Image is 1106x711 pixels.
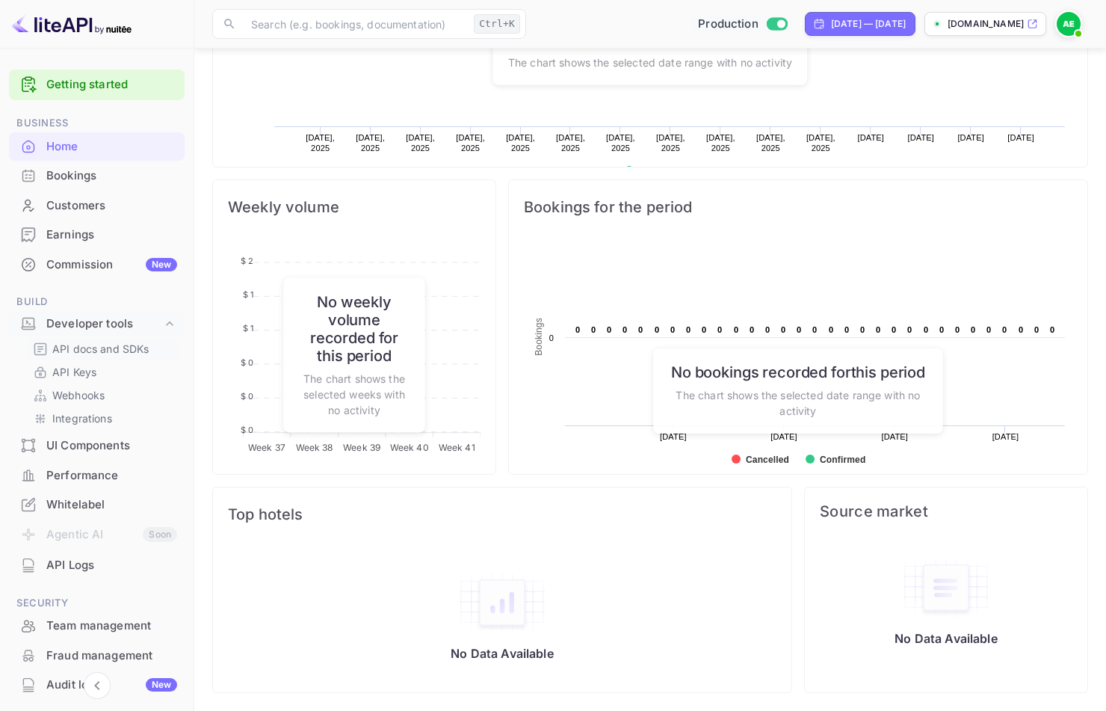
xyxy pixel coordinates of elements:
[591,325,596,334] text: 0
[9,671,185,698] a: Audit logsNew
[9,671,185,700] div: Audit logsNew
[9,641,185,671] div: Fraud management
[781,325,785,334] text: 0
[9,461,185,489] a: Performance
[33,341,173,357] a: API docs and SDKs
[46,197,177,215] div: Customers
[622,325,627,334] text: 0
[456,133,485,153] text: [DATE], 2025
[356,133,385,153] text: [DATE], 2025
[1007,133,1034,142] text: [DATE]
[228,502,776,526] span: Top hotels
[146,678,177,692] div: New
[907,133,934,142] text: [DATE]
[27,361,179,383] div: API Keys
[9,191,185,219] a: Customers
[9,161,185,191] div: Bookings
[299,293,410,365] h6: No weekly volume recorded for this period
[146,258,177,271] div: New
[241,255,253,265] tspan: $ 2
[27,384,179,406] div: Webhooks
[831,17,906,31] div: [DATE] — [DATE]
[9,115,185,132] span: Business
[9,161,185,189] a: Bookings
[924,325,928,334] text: 0
[734,325,738,334] text: 0
[907,325,912,334] text: 0
[534,318,544,356] text: Bookings
[746,455,789,465] text: Cancelled
[9,551,185,579] a: API Logs
[9,132,185,160] a: Home
[606,133,635,153] text: [DATE], 2025
[228,195,481,219] span: Weekly volume
[84,672,111,699] button: Collapse navigation
[638,325,643,334] text: 0
[241,425,253,435] tspan: $ 0
[820,455,865,465] text: Confirmed
[860,325,865,334] text: 0
[692,16,793,33] div: Switch to Sandbox mode
[52,341,149,357] p: API docs and SDKs
[9,221,185,248] a: Earnings
[9,431,185,461] div: UI Components
[9,595,185,612] span: Security
[639,166,677,176] text: Revenue
[241,357,253,367] tspan: $ 0
[506,133,535,153] text: [DATE], 2025
[33,364,173,380] a: API Keys
[27,338,179,360] div: API docs and SDKs
[717,325,722,334] text: 0
[876,325,880,334] text: 0
[46,227,177,244] div: Earnings
[524,195,1072,219] span: Bookings for the period
[829,325,833,334] text: 0
[9,490,185,520] div: Whitelabel
[46,677,177,694] div: Audit logs
[52,364,96,380] p: API Keys
[756,133,785,153] text: [DATE], 2025
[939,325,944,334] text: 0
[33,387,173,403] a: Webhooks
[702,325,706,334] text: 0
[986,325,991,334] text: 0
[575,325,580,334] text: 0
[857,133,884,142] text: [DATE]
[549,333,554,342] text: 0
[948,17,1024,31] p: [DOMAIN_NAME]
[750,325,754,334] text: 0
[9,431,185,459] a: UI Components
[957,133,984,142] text: [DATE]
[686,325,691,334] text: 0
[46,256,177,274] div: Commission
[390,442,429,453] tspan: Week 40
[9,221,185,250] div: Earnings
[9,250,185,278] a: CommissionNew
[1019,325,1023,334] text: 0
[698,16,759,33] span: Production
[1057,12,1081,36] img: Amine ELWADI
[770,432,797,441] text: [DATE]
[9,294,185,310] span: Build
[46,647,177,665] div: Fraud management
[9,612,185,641] div: Team management
[46,496,177,514] div: Whitelabel
[660,432,687,441] text: [DATE]
[243,323,253,333] tspan: $ 1
[296,442,333,453] tspan: Week 38
[9,191,185,221] div: Customers
[306,133,335,153] text: [DATE], 2025
[9,551,185,580] div: API Logs
[656,133,685,153] text: [DATE], 2025
[844,325,849,334] text: 0
[406,133,435,153] text: [DATE], 2025
[1034,325,1039,334] text: 0
[508,55,792,70] p: The chart shows the selected date range with no activity
[812,325,817,334] text: 0
[806,133,835,153] text: [DATE], 2025
[9,250,185,280] div: CommissionNew
[955,325,960,334] text: 0
[892,325,896,334] text: 0
[248,442,285,453] tspan: Week 37
[670,325,675,334] text: 0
